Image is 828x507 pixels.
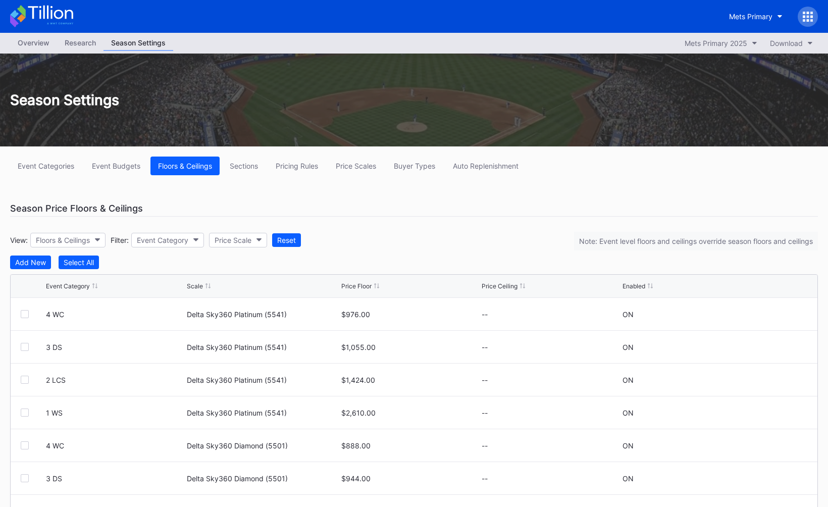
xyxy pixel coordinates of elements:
div: Reset [277,236,296,244]
div: Delta Sky360 Platinum (5541) [187,409,339,417]
div: Price Scales [336,162,376,170]
div: Delta Sky360 Platinum (5541) [187,310,339,319]
div: ON [623,376,634,384]
div: $2,610.00 [341,409,480,417]
button: Price Scales [328,157,384,175]
div: Price Floor [341,282,372,290]
a: Overview [10,35,57,51]
div: Sections [230,162,258,170]
div: 2 LCS [46,376,184,384]
div: Scale [187,282,203,290]
div: 4 WC [46,441,184,450]
div: $1,424.00 [341,376,480,384]
button: Event Budgets [84,157,148,175]
button: Floors & Ceilings [150,157,220,175]
div: ON [623,441,634,450]
div: $976.00 [341,310,480,319]
div: Season Price Floors & Ceilings [10,200,818,217]
div: Event Category [46,282,90,290]
div: Delta Sky360 Diamond (5501) [187,441,339,450]
div: $888.00 [341,441,480,450]
button: Buyer Types [386,157,443,175]
div: Buyer Types [394,162,435,170]
div: Download [770,39,803,47]
button: Mets Primary [721,7,790,26]
div: ON [623,310,634,319]
div: Auto Replenishment [453,162,519,170]
div: Note: Event level floors and ceilings override season floors and ceilings [574,232,818,250]
div: Delta Sky360 Diamond (5501) [187,474,339,483]
div: Price Ceiling [482,282,517,290]
div: ON [623,409,634,417]
div: Filter: [111,236,129,244]
div: Event Budgets [92,162,140,170]
div: $1,055.00 [341,343,480,351]
div: Price Scale [215,236,251,244]
div: Research [57,35,103,50]
div: Delta Sky360 Platinum (5541) [187,376,339,384]
div: Pricing Rules [276,162,318,170]
button: Event Category [131,233,204,247]
button: Pricing Rules [268,157,326,175]
div: 3 DS [46,474,184,483]
a: Research [57,35,103,51]
a: Season Settings [103,35,173,51]
button: Select All [59,256,99,269]
button: Mets Primary 2025 [680,36,762,50]
div: 4 WC [46,310,184,319]
button: Price Scale [209,233,267,247]
div: Event Category [137,236,188,244]
button: Floors & Ceilings [30,233,106,247]
button: Add New [10,256,51,269]
div: -- [482,310,620,319]
button: Sections [222,157,266,175]
div: Event Categories [18,162,74,170]
div: -- [482,474,620,483]
div: Add New [15,258,46,267]
button: Download [765,36,818,50]
div: -- [482,343,620,351]
button: Reset [272,233,301,247]
div: Overview [10,35,57,50]
button: Auto Replenishment [445,157,526,175]
div: ON [623,474,634,483]
div: Mets Primary 2025 [685,39,747,47]
div: -- [482,441,620,450]
div: Floors & Ceilings [158,162,212,170]
div: View: [10,236,28,244]
div: ON [623,343,634,351]
div: Delta Sky360 Platinum (5541) [187,343,339,351]
button: Event Categories [10,157,82,175]
div: Enabled [623,282,645,290]
div: 3 DS [46,343,184,351]
div: Mets Primary [729,12,772,21]
div: Floors & Ceilings [36,236,90,244]
div: Select All [64,258,94,267]
div: -- [482,376,620,384]
div: $944.00 [341,474,480,483]
div: 1 WS [46,409,184,417]
div: -- [482,409,620,417]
